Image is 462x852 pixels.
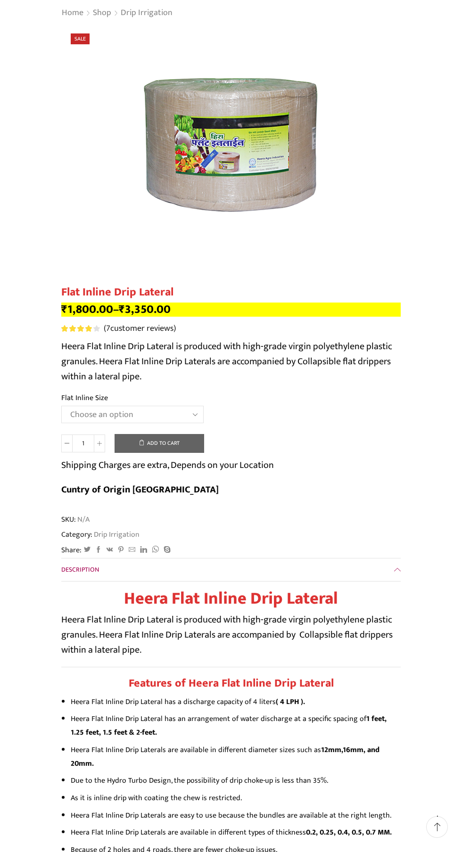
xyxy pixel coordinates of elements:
li: Heera Flat Inline Drip Lateral has an arrangement of water discharge at a specific spacing of [71,712,401,739]
strong: 12mm,16mm, and 20mm. [71,744,379,770]
bdi: 3,350.00 [119,300,171,319]
label: Flat Inline Size [61,393,108,403]
li: Due to the Hydro Turbo Design, the possibility of drip choke-up is less than 35%. [71,774,401,787]
input: Product quantity [73,434,94,452]
button: Add to cart [115,434,204,453]
span: Rated out of 5 based on customer ratings [61,325,92,332]
a: Home [61,7,84,19]
span: Sale [71,33,90,44]
span: 7 [61,325,101,332]
strong: Heera Flat Inline Drip Lateral [124,584,338,613]
li: Heera Flat Inline Drip Laterals are easy to use because the bundles are available at the right le... [71,809,401,822]
span: Category: [61,529,140,540]
p: Heera Flat Inline Drip Lateral is produced with high-grade virgin polyethylene plastic granules. ... [61,339,401,384]
li: Heera Flat Inline Drip Lateral has a discharge capacity of 4 liters [71,695,401,709]
strong: Features of Heera Flat Inline Drip Lateral [129,674,334,693]
li: Heera Flat Inline Drip Laterals are available in different types of thickness [71,826,401,839]
p: Heera Flat Inline Drip Lateral is produced with high-grade virgin polyethylene plastic granules. ... [61,612,401,657]
span: Share: [61,545,82,556]
b: Cuntry of Origin [GEOGRAPHIC_DATA] [61,482,219,498]
a: Description [61,558,401,581]
h1: Flat Inline Drip Lateral [61,286,401,299]
a: Drip Irrigation [92,528,140,541]
span: SKU: [61,514,401,525]
img: Flat Inline Drip Lateral [113,26,349,262]
span: 7 [106,321,110,336]
p: – [61,303,401,317]
bdi: 1,800.00 [61,300,113,319]
span: ₹ [61,300,67,319]
strong: ( 4 LPH ). [276,696,305,708]
span: Description [61,564,99,575]
li: Heera Flat Inline Drip Laterals are available in different diameter sizes such as [71,743,401,770]
span: N/A [76,514,90,525]
a: Drip Irrigation [120,7,173,19]
nav: Breadcrumb [61,7,173,19]
a: Shop [92,7,112,19]
span: ₹ [119,300,125,319]
p: Shipping Charges are extra, Depends on your Location [61,458,274,473]
strong: 0.2, 0.25, 0.4, 0.5, 0.7 MM. [306,826,392,838]
div: Rated 4.00 out of 5 [61,325,99,332]
a: (7customer reviews) [104,323,176,335]
li: As it is inline drip with coating the chew is restricted. [71,791,401,805]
